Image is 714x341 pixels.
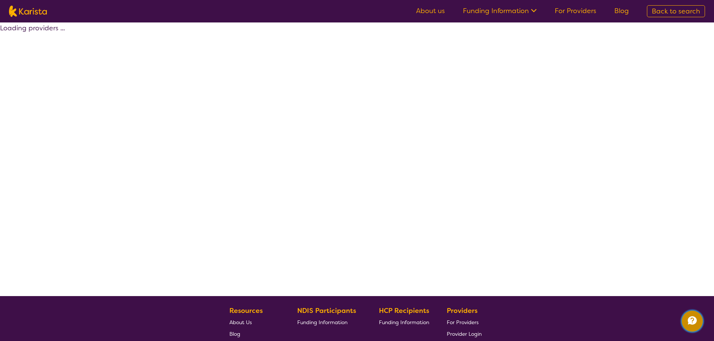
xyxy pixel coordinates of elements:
span: Provider Login [447,331,482,337]
b: NDIS Participants [297,306,356,315]
a: Blog [229,328,280,340]
a: Back to search [647,5,705,17]
button: Channel Menu [682,311,703,332]
a: Funding Information [297,316,362,328]
span: For Providers [447,319,479,326]
a: Provider Login [447,328,482,340]
img: Karista logo [9,6,47,17]
a: For Providers [555,6,596,15]
a: Blog [614,6,629,15]
a: About Us [229,316,280,328]
a: For Providers [447,316,482,328]
b: Resources [229,306,263,315]
span: About Us [229,319,252,326]
b: Providers [447,306,477,315]
span: Blog [229,331,240,337]
a: About us [416,6,445,15]
b: HCP Recipients [379,306,429,315]
a: Funding Information [379,316,429,328]
span: Funding Information [379,319,429,326]
a: Funding Information [463,6,537,15]
span: Back to search [652,7,700,16]
span: Funding Information [297,319,347,326]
